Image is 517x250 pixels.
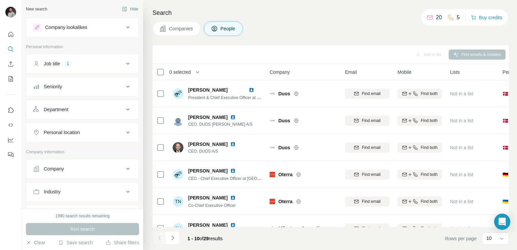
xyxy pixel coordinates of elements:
[188,167,228,174] span: [PERSON_NAME]
[173,169,183,180] img: Avatar
[270,226,275,231] img: Logo of Milestone Systems
[169,25,194,32] span: Companies
[173,88,183,99] img: Avatar
[26,19,139,35] button: Company lookalikes
[117,4,143,14] button: Hide
[503,198,508,205] span: 🇺🇦
[26,56,139,72] button: Job title1
[450,69,460,75] span: Lists
[278,198,292,205] span: Oterra
[188,121,252,127] span: CEO, DUOS [PERSON_NAME] A/S
[398,223,442,233] button: Find both
[421,225,438,231] span: Find both
[270,145,275,150] img: Logo of Duos
[249,87,254,93] img: LinkedIn logo
[188,87,228,93] span: [PERSON_NAME]
[278,144,290,151] span: Duos
[56,213,110,219] div: 1990 search results remaining
[345,116,389,126] button: Find email
[270,118,275,123] img: Logo of Duos
[188,203,236,208] span: Co-Chief Executive Officer
[421,91,438,97] span: Find both
[188,141,228,148] span: [PERSON_NAME]
[278,117,290,124] span: Duos
[270,199,275,204] img: Logo of Oterra
[450,199,473,204] span: Not in a list
[204,236,209,241] span: 29
[188,114,228,121] span: [PERSON_NAME]
[169,69,191,75] span: 0 selected
[26,161,139,177] button: Company
[5,134,16,146] button: Dashboard
[44,83,62,90] div: Seniority
[270,91,275,96] img: Logo of Duos
[270,69,290,75] span: Company
[188,222,228,228] span: [PERSON_NAME]
[398,143,442,153] button: Find both
[362,91,380,97] span: Find email
[345,196,389,207] button: Find email
[345,223,389,233] button: Find email
[166,231,179,245] button: Navigate to next page
[5,7,16,18] img: Avatar
[421,118,438,124] span: Find both
[106,239,139,246] button: Share filters
[421,171,438,178] span: Find both
[503,117,508,124] span: 🇩🇰
[26,124,139,140] button: Personal location
[445,235,477,242] span: Rows per page
[503,90,508,97] span: 🇩🇰
[64,61,72,67] div: 1
[450,172,473,177] span: Not in a list
[345,69,357,75] span: Email
[44,165,64,172] div: Company
[188,176,289,181] span: CEO - Chief Executive Officer at [GEOGRAPHIC_DATA]
[398,116,442,126] button: Find both
[230,222,236,228] img: LinkedIn logo
[26,239,45,246] button: Clear
[44,60,60,67] div: Job title
[421,198,438,205] span: Find both
[278,90,290,97] span: Duos
[278,171,292,178] span: Oterra
[398,169,442,180] button: Find both
[230,195,236,200] img: LinkedIn logo
[278,225,312,232] span: Milestone Systems
[230,142,236,147] img: LinkedIn logo
[5,73,16,85] button: My lists
[187,236,222,241] span: results
[345,89,389,99] button: Find email
[450,145,473,150] span: Not in a list
[220,25,236,32] span: People
[5,58,16,70] button: Enrich CSV
[450,118,473,123] span: Not in a list
[503,171,508,178] span: 🇩🇪
[26,79,139,95] button: Seniority
[173,223,183,234] div: SH
[230,115,236,120] img: LinkedIn logo
[44,106,68,113] div: Department
[44,188,61,195] div: Industry
[58,239,93,246] button: Save search
[398,69,411,75] span: Mobile
[173,196,183,207] div: TN
[362,198,380,205] span: Find email
[188,194,228,201] span: [PERSON_NAME]
[5,149,16,161] button: Feedback
[26,101,139,118] button: Department
[436,13,442,22] p: 20
[362,171,380,178] span: Find email
[26,44,139,50] p: Personal information
[362,225,380,231] span: Find email
[173,142,183,153] img: Avatar
[188,148,244,154] span: CEO, DUOS A/S
[421,145,438,151] span: Find both
[398,196,442,207] button: Find both
[457,13,460,22] p: 5
[187,236,200,241] span: 1 - 10
[450,226,473,231] span: Not in a list
[188,95,293,100] span: President & Chief Executive Officer at DUOS Gruppen A/S
[398,89,442,99] button: Find both
[173,115,183,126] img: Avatar
[230,168,236,174] img: LinkedIn logo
